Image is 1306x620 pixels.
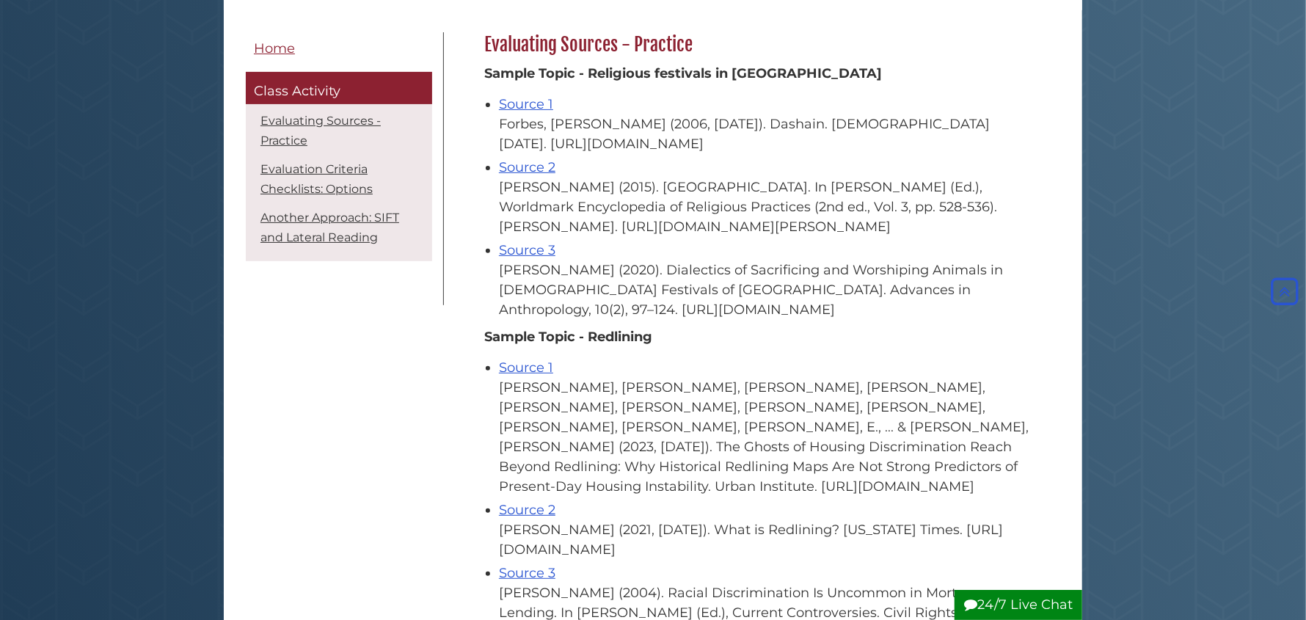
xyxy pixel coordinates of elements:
a: Source 2 [499,159,555,175]
div: [PERSON_NAME] (2020). Dialectics of Sacrificing and Worshiping Animals in [DEMOGRAPHIC_DATA] Fest... [499,260,1031,320]
a: Source 3 [499,565,555,581]
h2: Evaluating Sources - Practice [477,33,1038,56]
a: Source 2 [499,502,555,518]
a: Source 1 [499,360,553,376]
span: Home [254,40,295,56]
a: Home [246,32,432,65]
a: Source 1 [499,96,553,112]
a: Class Activity [246,72,432,104]
strong: Sample Topic - Religious festivals in [GEOGRAPHIC_DATA] [484,65,882,81]
strong: Sample Topic - Redlining [484,329,652,345]
div: [PERSON_NAME] (2015). [GEOGRAPHIC_DATA]. In [PERSON_NAME] (Ed.), Worldmark Encyclopedia of Religi... [499,178,1031,237]
a: Another Approach: SIFT and Lateral Reading [260,211,399,244]
button: 24/7 Live Chat [955,590,1082,620]
a: Evaluating Sources - Practice [260,114,381,147]
div: [PERSON_NAME] (2021, [DATE]). What is Redlining? [US_STATE] Times. [URL][DOMAIN_NAME] [499,520,1031,560]
span: Class Activity [254,83,340,99]
a: Source 3 [499,242,555,258]
div: Guide Pages [246,32,432,269]
a: Back to Top [1267,283,1302,299]
div: [PERSON_NAME], [PERSON_NAME], [PERSON_NAME], [PERSON_NAME], [PERSON_NAME], [PERSON_NAME], [PERSON... [499,378,1031,497]
a: Evaluation Criteria Checklists: Options [260,162,373,196]
div: Forbes, [PERSON_NAME] (2006, [DATE]). Dashain. [DEMOGRAPHIC_DATA] [DATE]. [URL][DOMAIN_NAME] [499,114,1031,154]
